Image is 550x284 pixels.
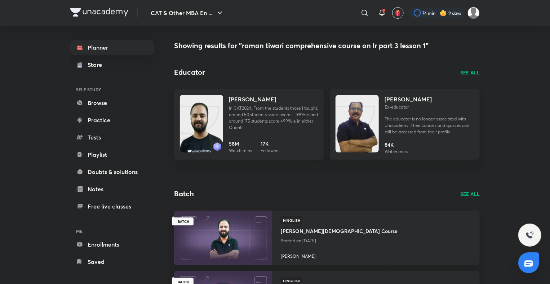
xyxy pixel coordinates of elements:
p: Started on [DATE] [281,236,398,246]
p: Watch mins [385,148,408,155]
button: avatar [392,7,404,19]
h4: [PERSON_NAME] [385,95,432,104]
a: Company Logo [70,8,128,18]
img: streak [440,9,447,17]
a: Doubts & solutions [70,165,154,179]
p: Watch mins [229,147,252,154]
p: The educator is no longer associated with Unacademy. Their courses and quizzes can still be acces... [385,116,474,135]
a: Notes [70,182,154,196]
a: Unacademy[PERSON_NAME]Ex-educatorThe educator is no longer associated with Unacademy. Their cours... [330,89,480,160]
a: Unacademybadge[PERSON_NAME]In CAT2024, From the students those I taught, around 50 students score... [174,89,324,160]
img: Thumbnail [173,210,273,266]
img: avatar [395,10,401,16]
span: BATCH [178,220,189,223]
a: Planner [70,40,154,55]
h2: Batch [174,188,194,199]
a: Enrollments [70,237,154,252]
img: badge [213,142,222,151]
p: [PERSON_NAME] [281,253,398,260]
a: SEE ALL [460,190,480,198]
p: Followers [261,147,279,154]
h6: Ex-educator [385,104,474,110]
h4: [PERSON_NAME] [229,95,276,104]
h6: SELF STUDY [70,83,154,96]
span: BATCH [178,280,189,284]
div: Store [88,60,106,69]
a: Free live classes [70,199,154,214]
span: Hinglish [281,216,302,224]
a: Store [70,58,154,72]
h6: 84K [385,141,408,148]
img: Aparna Dubey [467,7,480,19]
p: In CAT2024, From the students those I taught, around 50 students score overall +99%le and around ... [229,105,318,131]
h2: Educator [174,67,205,78]
img: ttu [525,231,534,239]
img: Unacademy [336,102,379,160]
a: Practice [70,113,154,127]
a: Saved [70,255,154,269]
img: Unacademy [180,102,223,160]
h4: Showing results for "raman tiwari comprehensive course on lr part 3 lesson 1" [174,40,480,51]
a: Browse [70,96,154,110]
button: CAT & Other MBA En ... [146,6,229,20]
a: [PERSON_NAME][DEMOGRAPHIC_DATA] Course [281,224,398,236]
a: Tests [70,130,154,145]
h6: 58M [229,140,252,147]
h6: 17K [261,140,279,147]
a: ThumbnailBATCH [174,211,272,265]
h6: ME [70,225,154,237]
a: SEE ALL [460,69,480,76]
img: Company Logo [70,8,128,17]
a: Playlist [70,147,154,162]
